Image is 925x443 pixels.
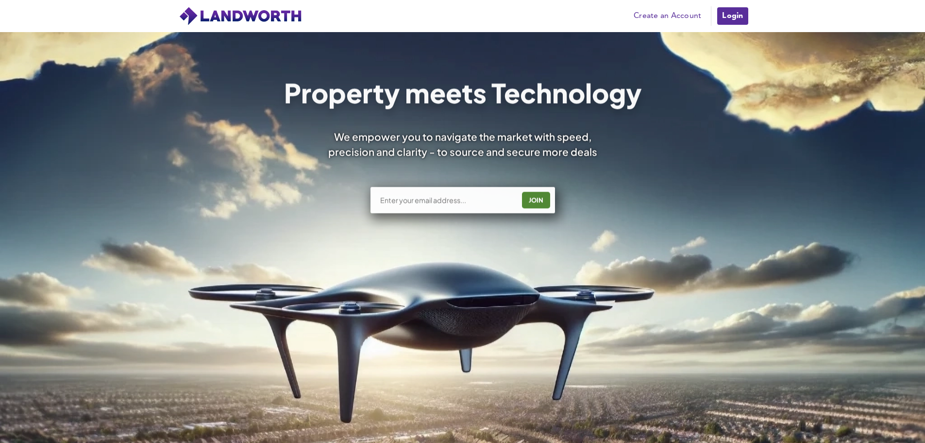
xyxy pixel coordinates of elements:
[284,80,641,106] h1: Property meets Technology
[716,6,749,26] a: Login
[379,195,515,205] input: Enter your email address...
[522,192,550,208] button: JOIN
[315,129,610,159] div: We empower you to navigate the market with speed, precision and clarity - to source and secure mo...
[629,9,706,23] a: Create an Account
[525,192,547,208] div: JOIN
